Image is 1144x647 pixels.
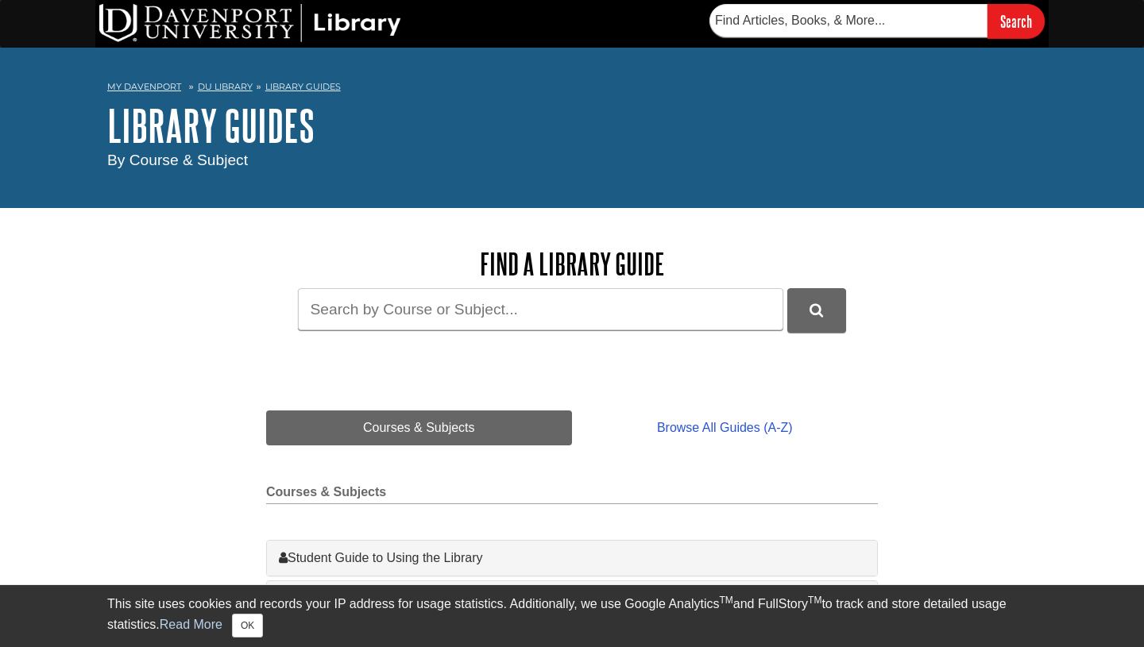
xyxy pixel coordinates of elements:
input: Find Articles, Books, & More... [709,4,987,37]
input: Search [987,4,1045,38]
sup: TM [719,595,732,606]
a: Library Guides [265,81,341,92]
h2: Find a Library Guide [266,248,878,280]
sup: TM [808,595,821,606]
a: Browse All Guides (A-Z) [572,410,878,445]
div: By Course & Subject [107,149,1037,172]
a: Read More [160,618,222,631]
form: Searches DU Library's articles, books, and more [709,4,1045,38]
h2: Courses & Subjects [266,485,878,504]
i: Search Library Guides [810,303,823,318]
button: Close [232,614,263,637]
h1: Library Guides [107,102,1037,149]
a: Courses & Subjects [266,410,572,445]
a: My Davenport [107,80,181,94]
a: Student Guide to Using the Library [279,549,865,568]
nav: breadcrumb [107,76,1037,102]
div: This site uses cookies and records your IP address for usage statistics. Additionally, we use Goo... [107,595,1037,637]
img: DU Library [99,4,401,42]
a: DU Library [198,81,253,92]
input: Search by Course or Subject... [298,288,783,330]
